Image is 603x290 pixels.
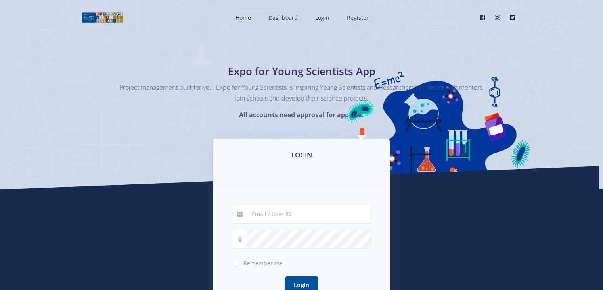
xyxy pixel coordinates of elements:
[307,7,336,28] a: Login
[239,110,364,119] strong: All accounts need approval for app use.
[243,259,283,267] span: Remember me
[119,82,484,104] p: Project management built for you. Expo for Young Scientists is Inspiring Young Scientists and Res...
[235,14,251,21] span: Home
[347,14,369,21] span: Register
[260,7,304,28] a: Dashboard
[339,7,375,28] a: Register
[228,7,257,28] a: Home
[268,14,298,21] span: Dashboard
[157,64,446,79] h1: Expo for Young Scientists App
[315,14,329,21] span: Login
[247,205,371,223] input: Email / User ID
[82,12,123,23] img: logo01.png
[223,150,380,160] h3: LOGIN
